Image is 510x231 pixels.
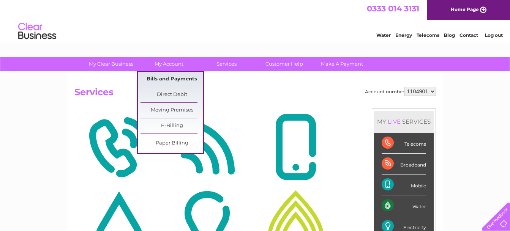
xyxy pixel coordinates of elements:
[141,136,203,151] a: Paper Billing
[18,20,57,43] img: logo.png
[311,57,373,71] a: Make A Payment
[367,4,419,13] a: 0333 014 3131
[382,195,426,216] div: Water
[141,103,203,118] a: Moving Premises
[80,57,142,71] a: My Clear Business
[365,87,436,96] div: Account number
[74,87,436,101] h2: Services
[417,32,439,38] a: Telecoms
[459,32,478,38] a: Contact
[137,57,200,71] a: My Account
[2,4,361,37] div: Clear Business is a trading name of Verastar Limited (registered in [GEOGRAPHIC_DATA] No. 3667643...
[253,110,338,184] img: Mobile
[374,111,434,132] div: MY SERVICES
[382,174,426,195] div: Mobile
[444,32,455,38] a: Blog
[141,72,203,87] a: Bills and Payments
[395,32,412,38] a: Energy
[382,133,426,154] div: Telecoms
[485,32,503,38] a: Log out
[76,110,161,184] img: Telecoms
[382,154,426,174] div: Broadband
[165,110,249,184] img: Broadband
[376,32,391,38] a: Water
[141,87,203,102] a: Direct Debit
[253,57,316,71] a: Customer Help
[195,57,258,71] a: Services
[386,118,402,125] div: LIVE
[141,118,203,134] a: E-Billing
